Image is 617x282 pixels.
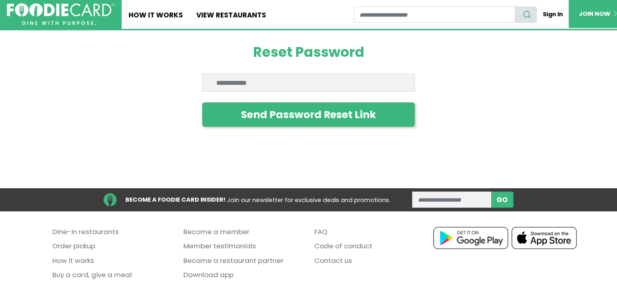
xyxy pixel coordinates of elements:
[227,196,390,204] span: Join our newsletter for exclusive deals and promotions.
[354,6,515,23] input: restaurant search
[52,254,171,268] a: How it works
[183,225,302,239] a: Become a member
[52,225,171,239] a: Dine-in restaurants
[7,3,115,25] img: FoodieCard; Eat, Drink, Save, Donate
[52,239,171,253] a: Order pickup
[537,6,569,22] a: Sign In
[515,6,537,23] button: search
[314,254,433,268] a: Contact us
[183,254,302,268] a: Become a restaurant partner
[183,239,302,253] a: Member testimonials
[412,192,491,208] input: enter email address
[202,102,415,127] button: Send Password Reset Link
[491,192,514,208] button: subscribe
[52,268,171,282] a: Buy a card, give a meal
[314,225,433,239] a: FAQ
[125,196,226,204] strong: BECOME A FOODIE CARD INSIDER!
[183,268,302,282] a: Download app
[202,44,415,60] h1: Reset Password
[314,239,433,253] a: Code of conduct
